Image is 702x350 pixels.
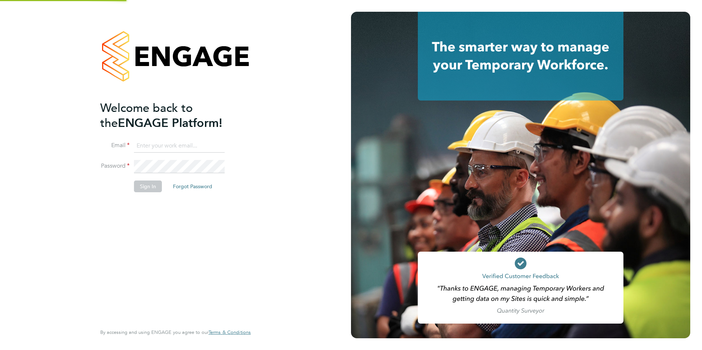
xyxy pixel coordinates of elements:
span: Terms & Conditions [209,329,251,335]
label: Email [100,142,130,149]
span: By accessing and using ENGAGE you agree to our [100,329,251,335]
button: Forgot Password [167,181,218,192]
button: Sign In [134,181,162,192]
label: Password [100,162,130,170]
h2: ENGAGE Platform! [100,101,243,131]
input: Enter your work email... [134,139,225,153]
span: Welcome back to the [100,101,193,130]
a: Terms & Conditions [209,329,251,335]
